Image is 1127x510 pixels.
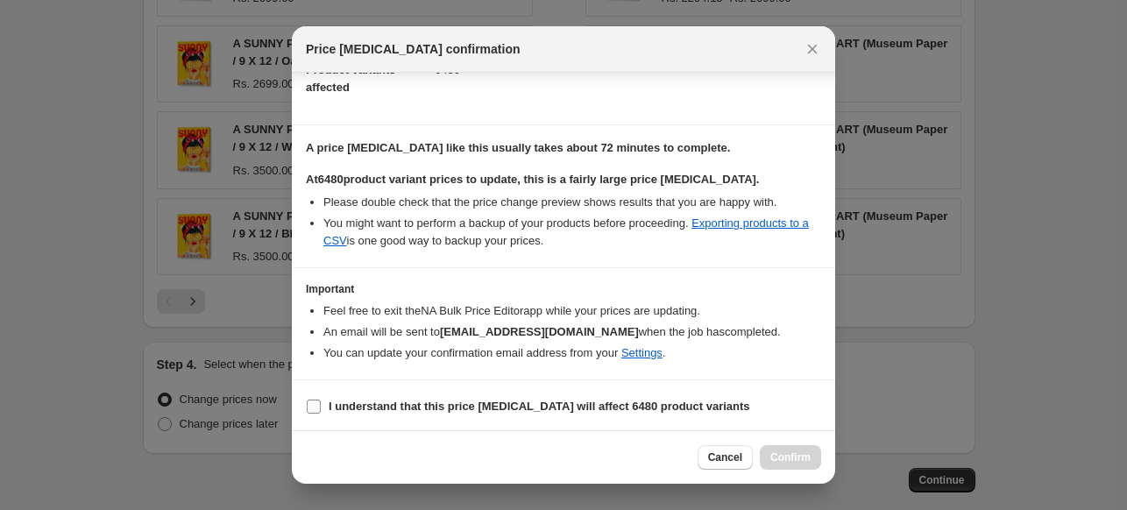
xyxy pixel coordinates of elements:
[440,325,639,338] b: [EMAIL_ADDRESS][DOMAIN_NAME]
[621,346,663,359] a: Settings
[323,216,809,247] a: Exporting products to a CSV
[306,141,730,154] b: A price [MEDICAL_DATA] like this usually takes about 72 minutes to complete.
[323,194,821,211] li: Please double check that the price change preview shows results that you are happy with.
[698,445,753,470] button: Cancel
[323,344,821,362] li: You can update your confirmation email address from your .
[708,450,742,464] span: Cancel
[800,37,825,61] button: Close
[323,323,821,341] li: An email will be sent to when the job has completed .
[323,215,821,250] li: You might want to perform a backup of your products before proceeding. is one good way to backup ...
[306,282,821,296] h3: Important
[306,173,759,186] b: At 6480 product variant prices to update, this is a fairly large price [MEDICAL_DATA].
[323,302,821,320] li: Feel free to exit the NA Bulk Price Editor app while your prices are updating.
[306,40,521,58] span: Price [MEDICAL_DATA] confirmation
[329,400,750,413] b: I understand that this price [MEDICAL_DATA] will affect 6480 product variants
